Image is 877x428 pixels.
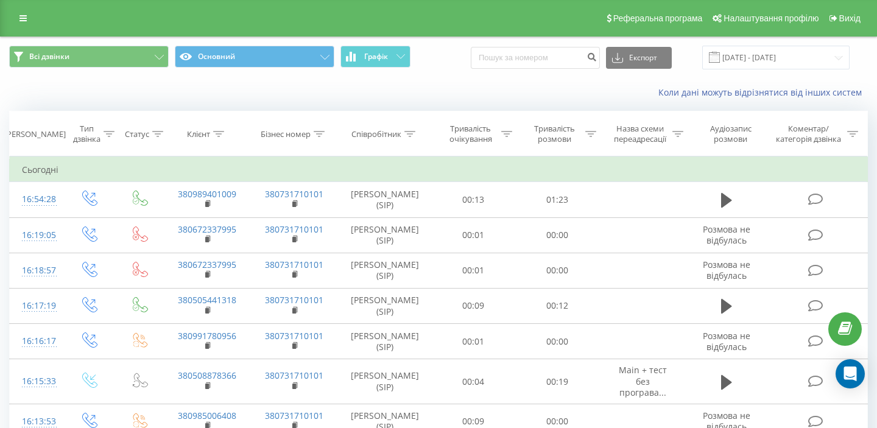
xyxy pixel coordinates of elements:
[265,188,323,200] a: 380731710101
[515,253,599,288] td: 00:00
[526,124,582,144] div: Тривалість розмови
[338,253,432,288] td: [PERSON_NAME] (SIP)
[610,124,669,144] div: Назва схеми переадресації
[22,370,51,393] div: 16:15:33
[178,294,236,306] a: 380505441318
[178,330,236,342] a: 380991780956
[9,46,169,68] button: Всі дзвінки
[175,46,334,68] button: Основний
[338,217,432,253] td: [PERSON_NAME] (SIP)
[515,359,599,404] td: 00:19
[178,259,236,270] a: 380672337995
[178,370,236,381] a: 380508878366
[606,47,672,69] button: Експорт
[265,330,323,342] a: 380731710101
[187,129,210,139] div: Клієнт
[515,288,599,323] td: 00:12
[338,359,432,404] td: [PERSON_NAME] (SIP)
[10,158,868,182] td: Сьогодні
[703,223,750,246] span: Розмова не відбулась
[515,324,599,359] td: 00:00
[432,359,516,404] td: 00:04
[125,129,149,139] div: Статус
[351,129,401,139] div: Співробітник
[836,359,865,388] div: Open Intercom Messenger
[613,13,703,23] span: Реферальна програма
[22,329,51,353] div: 16:16:17
[178,223,236,235] a: 380672337995
[22,188,51,211] div: 16:54:28
[22,294,51,318] div: 16:17:19
[178,410,236,421] a: 380985006408
[703,259,750,281] span: Розмова не відбулась
[471,47,600,69] input: Пошук за номером
[265,259,323,270] a: 380731710101
[658,86,868,98] a: Коли дані можуть відрізнятися вiд інших систем
[4,129,66,139] div: [PERSON_NAME]
[265,294,323,306] a: 380731710101
[29,52,69,61] span: Всі дзвінки
[265,223,323,235] a: 380731710101
[338,324,432,359] td: [PERSON_NAME] (SIP)
[724,13,819,23] span: Налаштування профілю
[432,324,516,359] td: 00:01
[515,182,599,217] td: 01:23
[73,124,100,144] div: Тип дзвінка
[619,364,667,398] span: Main + тест без програва...
[515,217,599,253] td: 00:00
[338,182,432,217] td: [PERSON_NAME] (SIP)
[265,410,323,421] a: 380731710101
[432,288,516,323] td: 00:09
[703,330,750,353] span: Розмова не відбулась
[22,259,51,282] div: 16:18:57
[265,370,323,381] a: 380731710101
[340,46,410,68] button: Графік
[338,288,432,323] td: [PERSON_NAME] (SIP)
[432,253,516,288] td: 00:01
[773,124,844,144] div: Коментар/категорія дзвінка
[443,124,499,144] div: Тривалість очікування
[839,13,861,23] span: Вихід
[261,129,311,139] div: Бізнес номер
[432,182,516,217] td: 00:13
[22,223,51,247] div: 16:19:05
[364,52,388,61] span: Графік
[432,217,516,253] td: 00:01
[697,124,764,144] div: Аудіозапис розмови
[178,188,236,200] a: 380989401009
